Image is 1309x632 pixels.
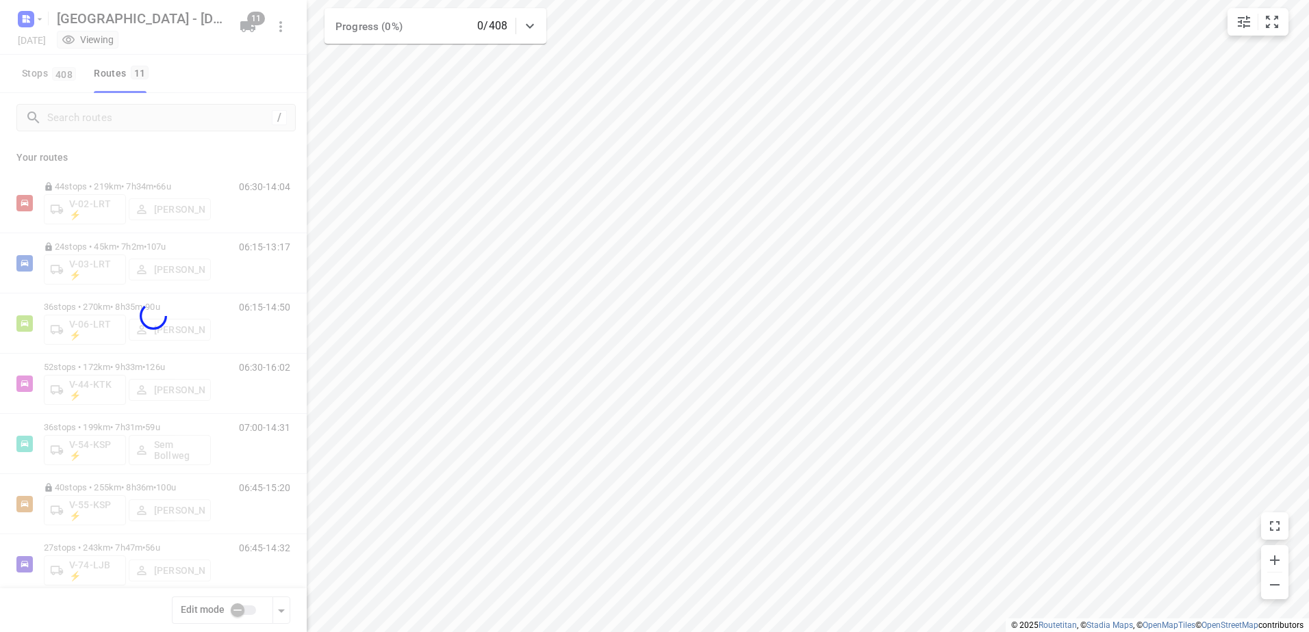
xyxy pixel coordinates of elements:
[1143,620,1195,630] a: OpenMapTiles
[1039,620,1077,630] a: Routetitan
[1011,620,1304,630] li: © 2025 , © , © © contributors
[325,8,546,44] div: Progress (0%)0/408
[1258,8,1286,36] button: Fit zoom
[1202,620,1258,630] a: OpenStreetMap
[335,21,403,33] span: Progress (0%)
[1230,8,1258,36] button: Map settings
[477,18,507,34] p: 0/408
[1086,620,1133,630] a: Stadia Maps
[1228,8,1288,36] div: small contained button group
